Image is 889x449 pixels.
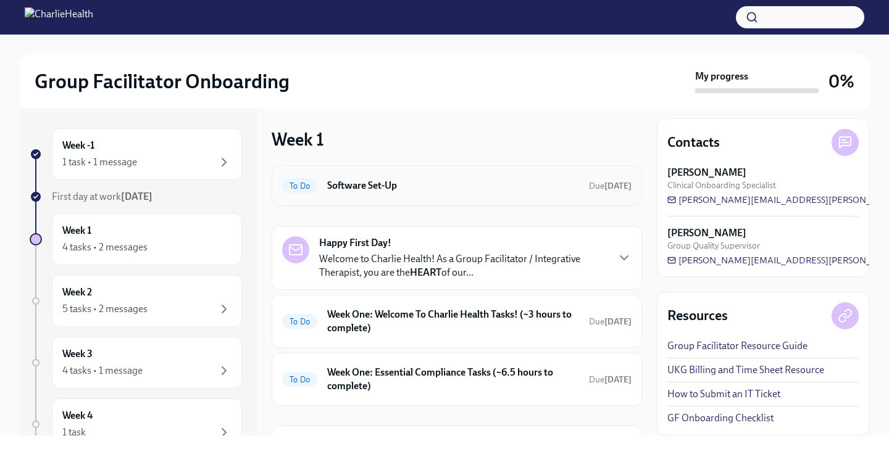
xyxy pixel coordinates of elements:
h6: Week -1 [62,139,94,152]
h2: Group Facilitator Onboarding [35,69,290,94]
strong: Happy First Day! [319,236,391,250]
div: 1 task • 1 message [62,155,137,169]
a: Group Facilitator Resource Guide [667,339,808,353]
span: Group Quality Supervisor [667,240,760,252]
img: CharlieHealth [25,7,93,27]
a: Week 34 tasks • 1 message [30,337,242,389]
h4: Resources [667,307,728,325]
span: Clinical Onboarding Specialist [667,179,776,191]
a: Week 14 tasks • 2 messages [30,213,242,265]
a: UKG Billing and Time Sheet Resource [667,363,824,377]
h6: Week One: Essential Compliance Tasks (~6.5 hours to complete) [327,366,579,393]
span: October 20th, 2025 07:00 [589,374,632,385]
a: GF Onboarding Checklist [667,411,774,425]
span: To Do [282,375,317,384]
a: To DoSoftware Set-UpDue[DATE] [282,176,632,196]
a: First day at work[DATE] [30,190,242,204]
span: Due [589,316,632,327]
span: October 20th, 2025 07:00 [589,316,632,327]
a: To DoWeek One: Essential Compliance Tasks (~6.5 hours to complete)Due[DATE] [282,363,632,395]
div: 4 tasks • 2 messages [62,241,148,254]
h3: 0% [828,70,854,93]
h6: Week 4 [62,409,93,422]
a: Week -11 task • 1 message [30,128,242,180]
strong: [PERSON_NAME] [667,226,746,240]
strong: [DATE] [604,374,632,385]
strong: HEART [410,266,441,278]
h6: Week One: Welcome To Charlie Health Tasks! (~3 hours to complete) [327,308,579,335]
a: To DoWeek One: Welcome To Charlie Health Tasks! (~3 hours to complete)Due[DATE] [282,305,632,337]
strong: [PERSON_NAME] [667,166,746,179]
h3: Week 1 [272,128,324,150]
strong: [DATE] [121,191,152,202]
h6: Software Set-Up [327,179,579,192]
h4: Contacts [667,133,720,152]
span: To Do [282,317,317,326]
strong: My progress [695,70,748,83]
strong: [DATE] [604,181,632,191]
a: Week 25 tasks • 2 messages [30,275,242,327]
h6: Week 3 [62,347,93,361]
div: 5 tasks • 2 messages [62,302,148,316]
p: Welcome to Charlie Health! As a Group Facilitator / Integrative Therapist, you are the of our... [319,252,607,279]
span: Due [589,181,632,191]
strong: [DATE] [604,316,632,327]
span: First day at work [52,191,152,202]
div: 4 tasks • 1 message [62,364,143,377]
span: October 14th, 2025 07:00 [589,180,632,192]
span: Due [589,374,632,385]
h6: Week 2 [62,286,92,299]
span: To Do [282,181,317,191]
h6: Week 1 [62,224,91,237]
div: 1 task [62,426,86,439]
a: How to Submit an IT Ticket [667,387,780,401]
